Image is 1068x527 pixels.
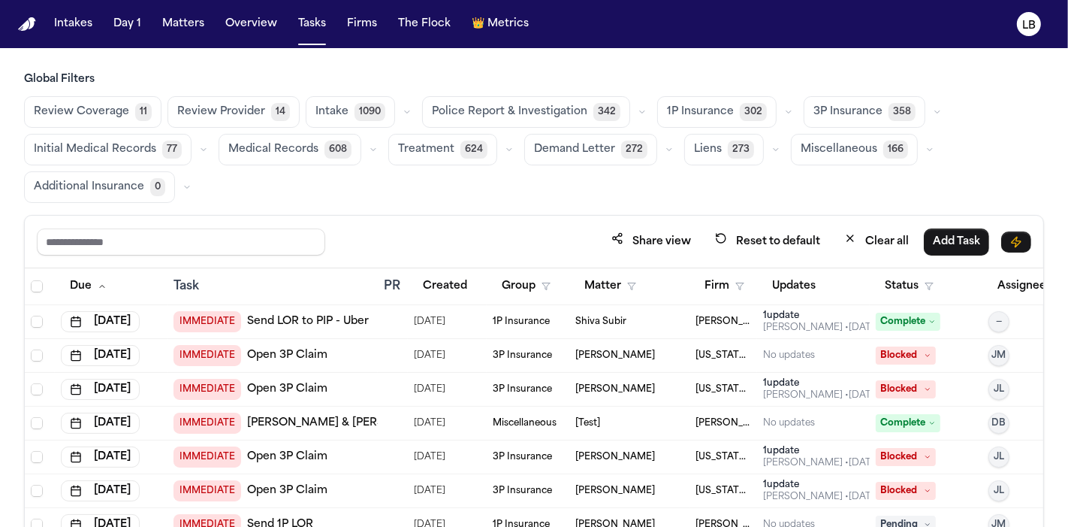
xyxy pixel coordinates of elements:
button: Tasks [292,11,332,38]
button: Immediate Task [1001,232,1031,253]
button: Review Coverage11 [24,96,161,128]
span: 1P Insurance [667,104,734,120]
span: 302 [740,103,767,121]
span: Initial Medical Records [34,142,156,157]
span: 77 [162,141,182,159]
span: 3P Insurance [813,104,882,120]
a: Home [18,17,36,32]
button: Overview [219,11,283,38]
span: 166 [883,141,908,159]
span: Additional Insurance [34,180,144,195]
span: 11 [135,103,152,121]
button: Clear all [835,228,918,256]
button: Add Task [924,229,989,256]
button: Medical Records608 [219,134,361,165]
img: Finch Logo [18,17,36,32]
span: 272 [621,141,647,159]
button: 1P Insurance302 [657,96,777,128]
span: Police Report & Investigation [432,104,587,120]
span: Medical Records [228,142,318,157]
span: 624 [460,141,487,159]
span: 342 [593,103,620,121]
button: Initial Medical Records77 [24,134,192,165]
span: Review Provider [177,104,265,120]
button: Intake1090 [306,96,395,128]
button: Intakes [48,11,98,38]
button: Miscellaneous166 [791,134,918,165]
button: The Flock [392,11,457,38]
button: Liens273 [684,134,764,165]
span: Demand Letter [534,142,615,157]
h3: Global Filters [24,72,1044,87]
button: Additional Insurance0 [24,171,175,203]
span: Intake [315,104,348,120]
button: Review Provider14 [167,96,300,128]
span: 1090 [354,103,385,121]
span: Review Coverage [34,104,129,120]
span: 14 [271,103,290,121]
button: 3P Insurance358 [804,96,925,128]
button: Reset to default [706,228,829,256]
button: Share view [602,228,700,256]
span: 358 [888,103,916,121]
span: Liens [694,142,722,157]
span: 0 [150,178,165,196]
button: Treatment624 [388,134,497,165]
button: Day 1 [107,11,147,38]
span: 608 [324,141,351,159]
button: crownMetrics [466,11,535,38]
button: Matters [156,11,210,38]
span: Treatment [398,142,454,157]
span: Miscellaneous [801,142,877,157]
button: Firms [341,11,383,38]
button: Demand Letter272 [524,134,657,165]
span: 273 [728,141,754,159]
button: Police Report & Investigation342 [422,96,630,128]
